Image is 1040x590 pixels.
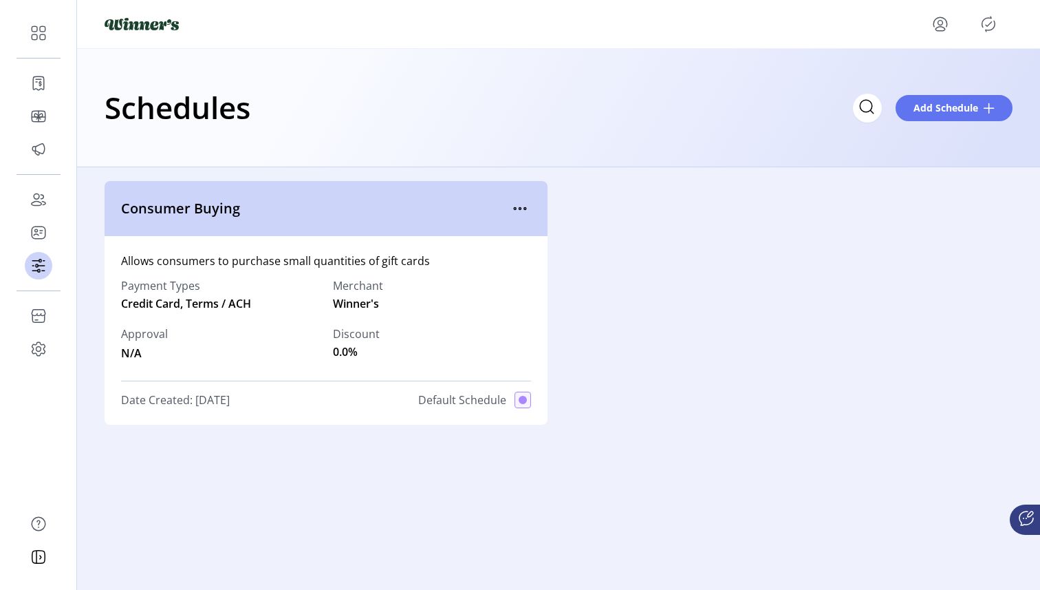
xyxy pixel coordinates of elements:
[333,277,383,294] label: Merchant
[121,198,509,219] span: Consumer Buying
[333,295,379,312] span: Winner's
[121,342,168,361] span: N/A
[853,94,882,123] input: Search
[509,198,531,220] button: menu
[333,326,380,342] label: Discount
[105,18,179,30] img: logo
[913,101,978,115] span: Add Schedule
[896,95,1012,121] button: Add Schedule
[977,13,999,35] button: Publisher Panel
[418,392,506,408] span: Default Schedule
[121,253,531,269] div: Allows consumers to purchase small quantities of gift cards
[121,392,230,408] span: Date Created: [DATE]
[105,83,250,131] h1: Schedules
[121,326,168,342] span: Approval
[929,13,951,35] button: menu
[121,295,319,312] span: Credit Card, Terms / ACH
[333,344,358,360] span: 0.0%
[121,277,319,294] label: Payment Types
